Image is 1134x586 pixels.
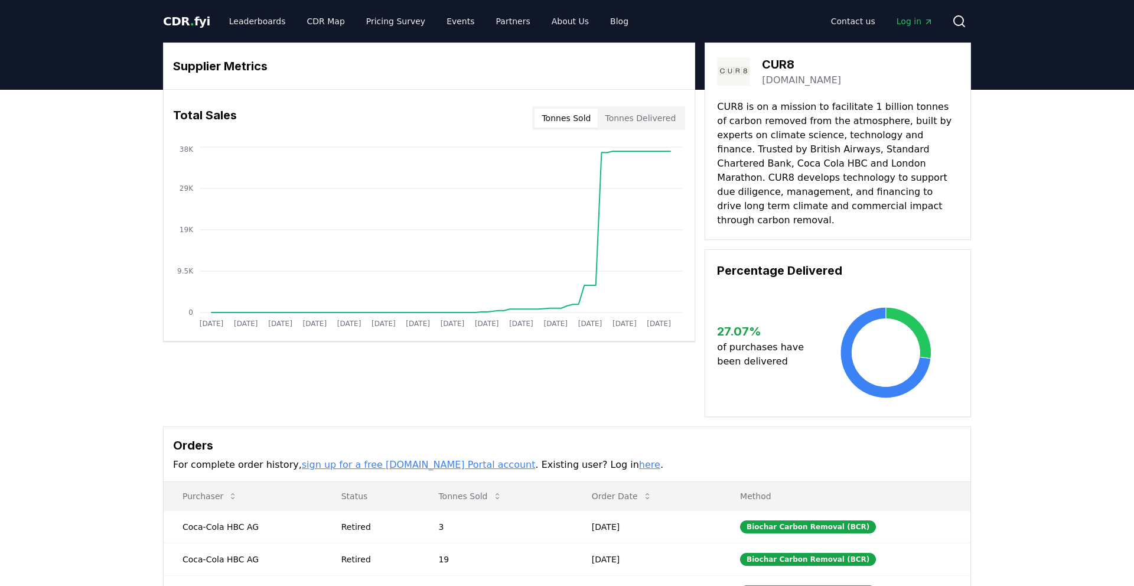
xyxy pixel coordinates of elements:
[173,437,961,454] h3: Orders
[372,320,396,328] tspan: [DATE]
[762,73,841,87] a: [DOMAIN_NAME]
[180,226,194,234] tspan: 19K
[180,145,194,154] tspan: 38K
[173,484,247,508] button: Purchaser
[332,490,410,502] p: Status
[220,11,638,32] nav: Main
[341,554,410,565] div: Retired
[188,308,193,317] tspan: 0
[717,55,750,88] img: CUR8-logo
[441,320,465,328] tspan: [DATE]
[897,15,933,27] span: Log in
[429,484,511,508] button: Tonnes Sold
[598,109,683,128] button: Tonnes Delivered
[822,11,943,32] nav: Main
[302,459,536,470] a: sign up for a free [DOMAIN_NAME] Portal account
[543,320,568,328] tspan: [DATE]
[163,13,210,30] a: CDR.fyi
[475,320,499,328] tspan: [DATE]
[337,320,361,328] tspan: [DATE]
[419,543,572,575] td: 19
[220,11,295,32] a: Leaderboards
[717,100,959,227] p: CUR8 is on a mission to facilitate 1 billion tonnes of carbon removed from the atmosphere, built ...
[341,521,410,533] div: Retired
[180,184,194,193] tspan: 29K
[535,109,598,128] button: Tonnes Sold
[573,510,721,543] td: [DATE]
[177,267,194,275] tspan: 9.5K
[578,320,602,328] tspan: [DATE]
[173,458,961,472] p: For complete order history, . Existing user? Log in .
[419,510,572,543] td: 3
[173,57,685,75] h3: Supplier Metrics
[173,106,237,130] h3: Total Sales
[717,323,813,340] h3: 27.07 %
[740,553,876,566] div: Biochar Carbon Removal (BCR)
[164,543,322,575] td: Coca-Cola HBC AG
[190,14,194,28] span: .
[357,11,435,32] a: Pricing Survey
[731,490,961,502] p: Method
[200,320,224,328] tspan: [DATE]
[268,320,292,328] tspan: [DATE]
[601,11,638,32] a: Blog
[164,510,322,543] td: Coca-Cola HBC AG
[639,459,660,470] a: here
[582,484,661,508] button: Order Date
[887,11,943,32] a: Log in
[509,320,533,328] tspan: [DATE]
[740,520,876,533] div: Biochar Carbon Removal (BCR)
[542,11,598,32] a: About Us
[717,340,813,369] p: of purchases have been delivered
[573,543,721,575] td: [DATE]
[717,262,959,279] h3: Percentage Delivered
[647,320,671,328] tspan: [DATE]
[487,11,540,32] a: Partners
[437,11,484,32] a: Events
[234,320,258,328] tspan: [DATE]
[822,11,885,32] a: Contact us
[406,320,430,328] tspan: [DATE]
[612,320,637,328] tspan: [DATE]
[298,11,354,32] a: CDR Map
[762,56,841,73] h3: CUR8
[163,14,210,28] span: CDR fyi
[303,320,327,328] tspan: [DATE]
